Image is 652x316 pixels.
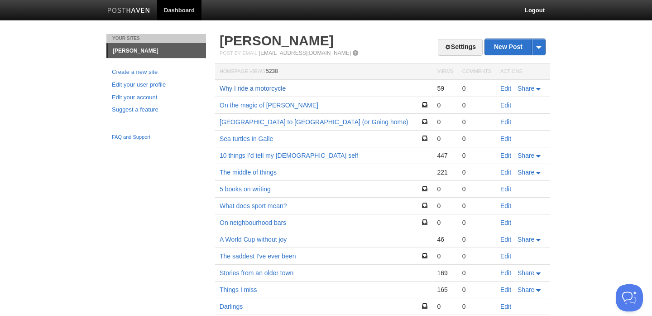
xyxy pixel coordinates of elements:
[462,101,491,109] div: 0
[437,151,453,160] div: 447
[500,269,511,277] a: Edit
[437,252,453,260] div: 0
[518,236,534,243] span: Share
[106,34,206,43] li: Your Sites
[259,50,351,56] a: [EMAIL_ADDRESS][DOMAIN_NAME]
[518,269,534,277] span: Share
[462,286,491,294] div: 0
[112,93,201,102] a: Edit your account
[220,269,293,277] a: Stories from an older town
[220,303,243,310] a: Darlings
[500,286,511,293] a: Edit
[500,253,511,260] a: Edit
[500,185,511,193] a: Edit
[462,252,491,260] div: 0
[108,44,206,58] a: [PERSON_NAME]
[437,118,453,126] div: 0
[500,102,511,109] a: Edit
[215,63,432,80] th: Homepage Views
[437,235,453,243] div: 46
[458,63,496,80] th: Comments
[462,168,491,176] div: 0
[220,135,273,142] a: Sea turtles in Galle
[220,33,334,48] a: [PERSON_NAME]
[112,68,201,77] a: Create a new site
[437,168,453,176] div: 221
[220,102,318,109] a: On the magic of [PERSON_NAME]
[437,202,453,210] div: 0
[107,8,150,15] img: Posthaven-bar
[220,50,257,56] span: Post by Email
[437,101,453,109] div: 0
[112,105,201,115] a: Suggest a feature
[462,219,491,227] div: 0
[220,236,287,243] a: A World Cup without joy
[496,63,550,80] th: Actions
[432,63,457,80] th: Views
[500,152,511,159] a: Edit
[518,286,534,293] span: Share
[518,169,534,176] span: Share
[500,135,511,142] a: Edit
[500,236,511,243] a: Edit
[437,185,453,193] div: 0
[462,118,491,126] div: 0
[220,118,408,126] a: [GEOGRAPHIC_DATA] to [GEOGRAPHIC_DATA] (or Going home)
[462,202,491,210] div: 0
[462,84,491,92] div: 0
[485,39,545,55] a: New Post
[220,253,296,260] a: The saddest I've ever been
[518,85,534,92] span: Share
[462,269,491,277] div: 0
[518,152,534,159] span: Share
[500,219,511,226] a: Edit
[437,286,453,294] div: 165
[437,302,453,311] div: 0
[220,185,271,193] a: 5 books on writing
[437,269,453,277] div: 169
[462,151,491,160] div: 0
[462,185,491,193] div: 0
[220,286,257,293] a: Things I miss
[220,152,358,159] a: 10 things I’d tell my [DEMOGRAPHIC_DATA] self
[220,85,286,92] a: Why I ride a motorcycle
[462,302,491,311] div: 0
[220,202,287,209] a: What does sport mean?
[462,135,491,143] div: 0
[438,39,483,56] a: Settings
[220,219,286,226] a: On neighbourhood bars
[500,169,511,176] a: Edit
[266,68,278,74] span: 5238
[616,284,643,311] iframe: Help Scout Beacon - Open
[500,118,511,126] a: Edit
[500,85,511,92] a: Edit
[500,303,511,310] a: Edit
[112,133,201,141] a: FAQ and Support
[462,235,491,243] div: 0
[112,80,201,90] a: Edit your user profile
[437,84,453,92] div: 59
[220,169,277,176] a: The middle of things
[437,135,453,143] div: 0
[500,202,511,209] a: Edit
[437,219,453,227] div: 0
